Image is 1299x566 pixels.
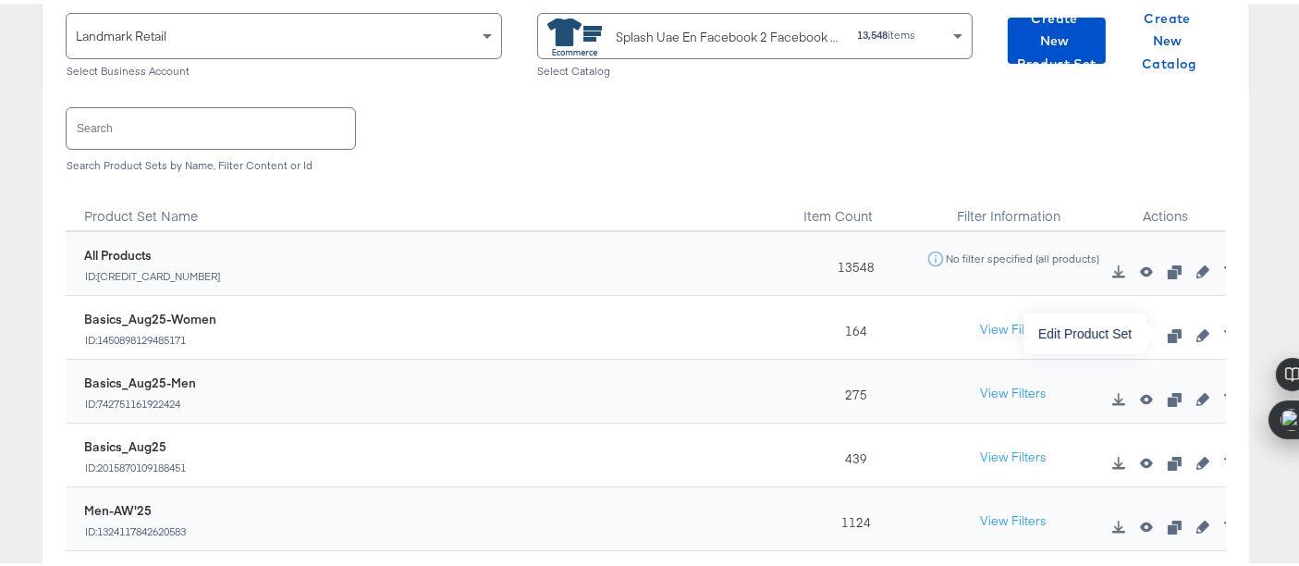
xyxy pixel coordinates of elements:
[66,61,502,74] div: Select Business Account
[84,329,216,342] div: ID: 1450898129485171
[84,393,196,406] div: ID: 742751161922424
[790,356,912,420] div: 275
[967,310,1060,343] button: View Filters
[66,182,790,228] div: Product Set Name
[1008,14,1106,60] button: Create New Product Set
[84,371,196,388] div: Basics_Aug25-Men
[84,521,187,534] div: ID: 1324117842620583
[912,182,1105,228] div: Filter Information
[790,182,912,228] div: Toggle SortBy
[790,420,912,484] div: 439
[617,24,843,43] div: Splash Uae En Facebook 2 Facebook #stitcherads #product-catalog #keep
[84,435,187,452] div: Basics_Aug25
[945,249,1100,262] div: No filter specified (all products)
[537,61,974,74] div: Select Catalog
[84,243,221,261] div: All Products
[67,105,355,144] input: Search product sets
[967,437,1060,471] button: View Filters
[790,292,912,356] div: 164
[790,484,912,548] div: 1124
[1105,182,1226,228] div: Actions
[967,501,1060,535] button: View Filters
[76,24,166,41] span: Landmark Retail
[66,155,1226,168] div: Search Product Sets by Name, Filter Content or Id
[66,182,790,228] div: Toggle SortBy
[84,307,216,325] div: Basics_Aug25-Women
[1128,4,1211,72] span: Create New Catalog
[1121,14,1219,60] button: Create New Catalog
[856,25,916,38] div: items
[857,24,888,38] strong: 13,548
[790,228,912,292] div: 13548
[84,265,221,278] div: ID: [CREDIT_CARD_NUMBER]
[1015,4,1098,72] span: Create New Product Set
[84,457,187,470] div: ID: 2015870109188451
[790,182,912,228] div: Item Count
[967,374,1060,407] button: View Filters
[84,498,187,516] div: Men-AW'25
